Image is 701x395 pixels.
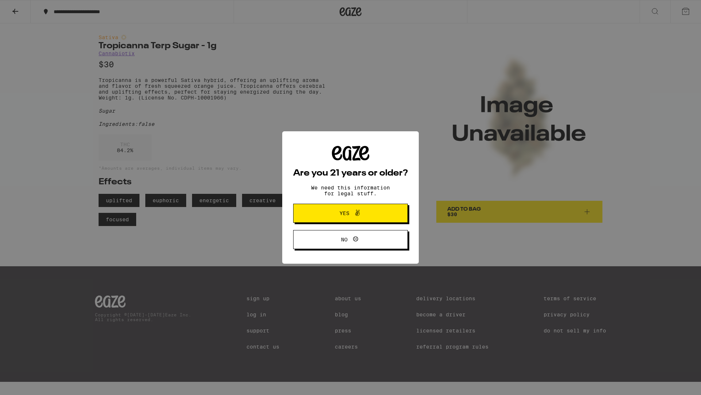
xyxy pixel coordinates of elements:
[293,230,408,249] button: No
[305,185,396,196] p: We need this information for legal stuff.
[293,204,408,223] button: Yes
[340,211,349,216] span: Yes
[293,169,408,178] h2: Are you 21 years or older?
[341,237,348,242] span: No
